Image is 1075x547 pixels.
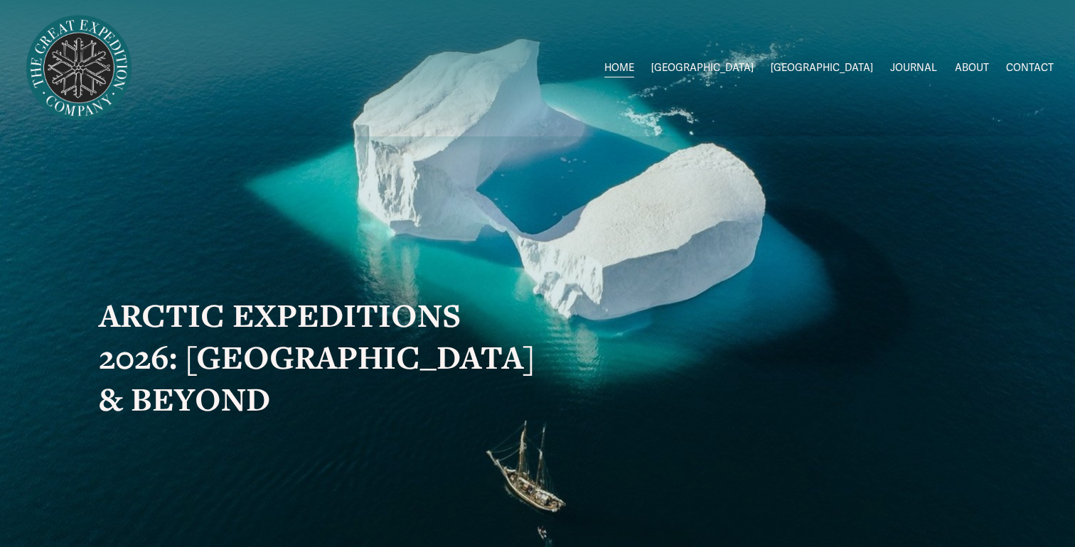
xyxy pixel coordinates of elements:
a: JOURNAL [890,58,937,79]
a: folder dropdown [771,58,873,79]
strong: ARCTIC EXPEDITIONS 2026: [GEOGRAPHIC_DATA] & BEYOND [99,293,543,421]
img: Arctic Expeditions [21,11,137,126]
a: folder dropdown [651,58,754,79]
span: [GEOGRAPHIC_DATA] [771,59,873,77]
span: [GEOGRAPHIC_DATA] [651,59,754,77]
a: CONTACT [1006,58,1054,79]
a: HOME [604,58,634,79]
a: ABOUT [955,58,989,79]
